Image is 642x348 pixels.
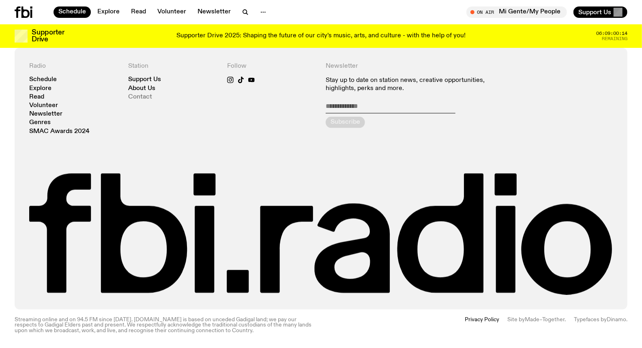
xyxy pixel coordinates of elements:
[326,117,365,128] button: Subscribe
[573,6,627,18] button: Support Us
[29,120,51,126] a: Genres
[29,77,57,83] a: Schedule
[507,317,525,323] span: Site by
[596,31,627,36] span: 06:09:00:14
[466,6,567,18] button: On AirMi Gente/My People
[29,129,90,135] a: SMAC Awards 2024
[128,86,155,92] a: About Us
[465,318,499,334] a: Privacy Policy
[176,32,466,40] p: Supporter Drive 2025: Shaping the future of our city’s music, arts, and culture - with the help o...
[565,317,566,323] span: .
[128,94,152,100] a: Contact
[92,6,125,18] a: Explore
[126,6,151,18] a: Read
[574,317,607,323] span: Typefaces by
[578,9,611,16] span: Support Us
[29,103,58,109] a: Volunteer
[227,62,316,70] h4: Follow
[29,94,44,100] a: Read
[602,37,627,41] span: Remaining
[193,6,236,18] a: Newsletter
[29,86,52,92] a: Explore
[326,62,514,70] h4: Newsletter
[525,317,565,323] a: Made–Together
[607,317,626,323] a: Dinamo
[326,77,514,92] p: Stay up to date on station news, creative opportunities, highlights, perks and more.
[54,6,91,18] a: Schedule
[29,111,62,117] a: Newsletter
[152,6,191,18] a: Volunteer
[32,29,64,43] h3: Supporter Drive
[626,317,627,323] span: .
[29,62,118,70] h4: Radio
[128,62,217,70] h4: Station
[15,318,316,334] p: Streaming online and on 94.5 FM since [DATE]. [DOMAIN_NAME] is based on unceded Gadigal land; we ...
[128,77,161,83] a: Support Us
